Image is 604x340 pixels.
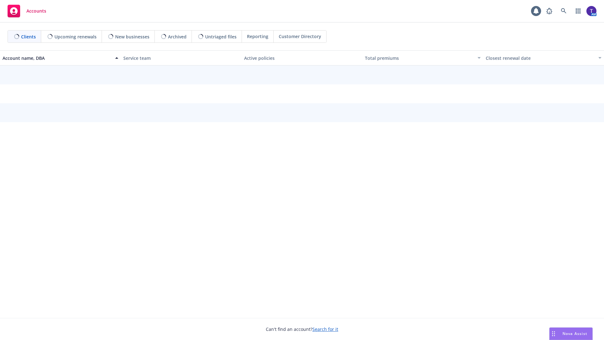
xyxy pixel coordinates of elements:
span: Clients [21,33,36,40]
span: Upcoming renewals [54,33,97,40]
span: Reporting [247,33,268,40]
div: Account name, DBA [3,55,111,61]
a: Accounts [5,2,49,20]
div: Drag to move [550,328,557,340]
span: New businesses [115,33,149,40]
span: Accounts [26,8,46,14]
span: Nova Assist [562,331,587,336]
button: Active policies [242,50,362,65]
a: Search for it [312,326,338,332]
span: Can't find an account? [266,326,338,332]
div: Service team [123,55,239,61]
img: photo [586,6,596,16]
button: Service team [121,50,242,65]
button: Nova Assist [549,327,593,340]
span: Customer Directory [279,33,321,40]
div: Total premiums [365,55,474,61]
a: Switch app [572,5,584,17]
div: Active policies [244,55,360,61]
span: Archived [168,33,187,40]
a: Report a Bug [543,5,556,17]
button: Closest renewal date [483,50,604,65]
div: Closest renewal date [486,55,595,61]
span: Untriaged files [205,33,237,40]
a: Search [557,5,570,17]
button: Total premiums [362,50,483,65]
